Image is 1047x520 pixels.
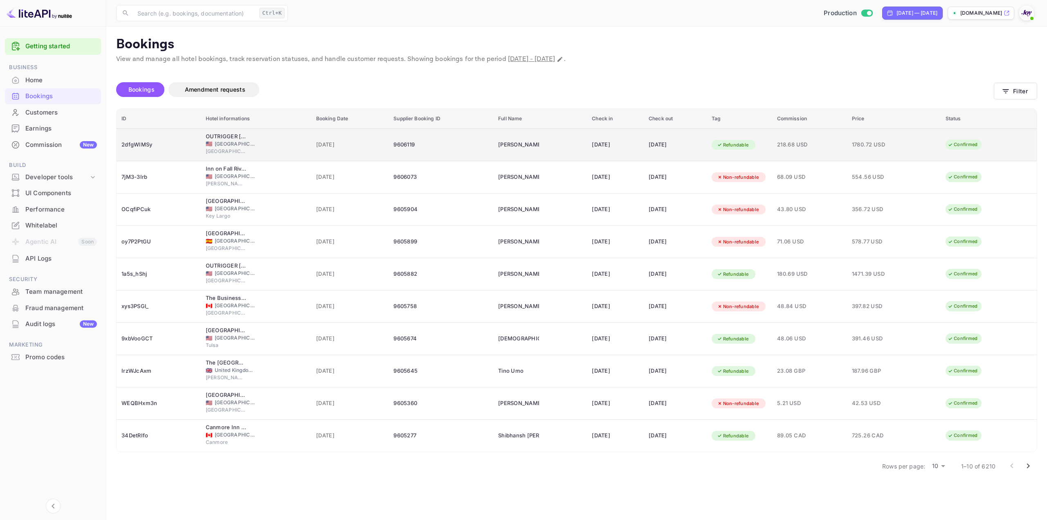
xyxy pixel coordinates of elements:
[206,432,212,438] span: Canada
[25,173,89,182] div: Developer tools
[777,205,842,214] span: 43.80 USD
[206,141,212,146] span: United States of America
[498,429,539,442] div: Shibhansh Dohare
[206,359,247,367] div: The Garden Room Westcott
[25,140,97,150] div: Commission
[712,431,754,441] div: Refundable
[206,368,212,373] span: United Kingdom of Great Britain and Northern Ireland
[994,83,1037,99] button: Filter
[25,320,97,329] div: Audit logs
[592,138,639,151] div: [DATE]
[25,254,97,263] div: API Logs
[592,429,639,442] div: [DATE]
[25,108,97,117] div: Customers
[215,302,256,309] span: [GEOGRAPHIC_DATA]
[389,109,493,129] th: Supplier Booking ID
[316,270,384,279] span: [DATE]
[592,332,639,345] div: [DATE]
[5,72,101,88] a: Home
[493,109,587,129] th: Full Name
[201,109,311,129] th: Hotel informations
[5,340,101,349] span: Marketing
[25,205,97,214] div: Performance
[5,185,101,200] a: UI Components
[393,268,488,281] div: 9605882
[25,92,97,101] div: Bookings
[942,430,983,441] div: Confirmed
[498,365,539,378] div: Tino Umo
[206,148,247,155] span: [GEOGRAPHIC_DATA]
[5,137,101,152] a: CommissionNew
[206,133,247,141] div: OUTRIGGER Waikiki Beach Resort
[5,251,101,267] div: API Logs
[5,349,101,365] a: Promo codes
[712,302,764,312] div: Non-refundable
[116,82,994,97] div: account-settings tabs
[508,55,555,63] span: [DATE] - [DATE]
[393,235,488,248] div: 9605899
[498,203,539,216] div: Carl Everett
[852,270,893,279] span: 1471.39 USD
[712,140,754,150] div: Refundable
[644,109,707,129] th: Check out
[777,173,842,182] span: 68.09 USD
[215,140,256,148] span: [GEOGRAPHIC_DATA]
[1020,7,1033,20] img: With Joy
[316,431,384,440] span: [DATE]
[649,171,702,184] div: [DATE]
[5,105,101,121] div: Customers
[712,366,754,376] div: Refundable
[772,109,847,129] th: Commission
[5,88,101,104] div: Bookings
[206,262,247,270] div: OUTRIGGER Waikiki Beach Resort
[852,302,893,311] span: 397.82 USD
[206,271,212,276] span: United States of America
[121,235,196,248] div: oy7P2PtGU
[393,300,488,313] div: 9605758
[316,205,384,214] span: [DATE]
[316,173,384,182] span: [DATE]
[712,334,754,344] div: Refundable
[316,237,384,246] span: [DATE]
[25,221,97,230] div: Whitelabel
[649,332,702,345] div: [DATE]
[215,334,256,342] span: [GEOGRAPHIC_DATA]
[852,140,893,149] span: 1780.72 USD
[316,140,384,149] span: [DATE]
[942,204,983,214] div: Confirmed
[206,239,212,244] span: Spain
[393,365,488,378] div: 9605645
[206,174,212,179] span: United States of America
[649,365,702,378] div: [DATE]
[25,42,97,51] a: Getting started
[942,333,983,344] div: Confirmed
[882,462,925,470] p: Rows per page:
[824,9,857,18] span: Production
[316,334,384,343] span: [DATE]
[206,400,212,405] span: United States of America
[259,8,285,18] div: Ctrl+K
[206,406,247,414] span: [GEOGRAPHIC_DATA]
[777,399,842,408] span: 5.21 USD
[5,202,101,218] div: Performance
[5,349,101,365] div: Promo codes
[206,212,247,220] span: Key Largo
[712,269,754,279] div: Refundable
[1020,458,1036,474] button: Go to next page
[206,197,247,205] div: Hampton Inn Key Largo Manatee Bay
[393,171,488,184] div: 9606073
[5,88,101,104] a: Bookings
[498,235,539,248] div: Benjamin Manuel
[592,235,639,248] div: [DATE]
[121,332,196,345] div: 9xbVooGCT
[206,374,247,381] span: [PERSON_NAME]
[820,9,876,18] div: Switch to Sandbox mode
[712,172,764,182] div: Non-refundable
[121,429,196,442] div: 34DetRIfo
[777,367,842,376] span: 23.08 GBP
[316,367,384,376] span: [DATE]
[80,141,97,149] div: New
[649,203,702,216] div: [DATE]
[5,105,101,120] a: Customers
[498,332,539,345] div: Christian Tejeda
